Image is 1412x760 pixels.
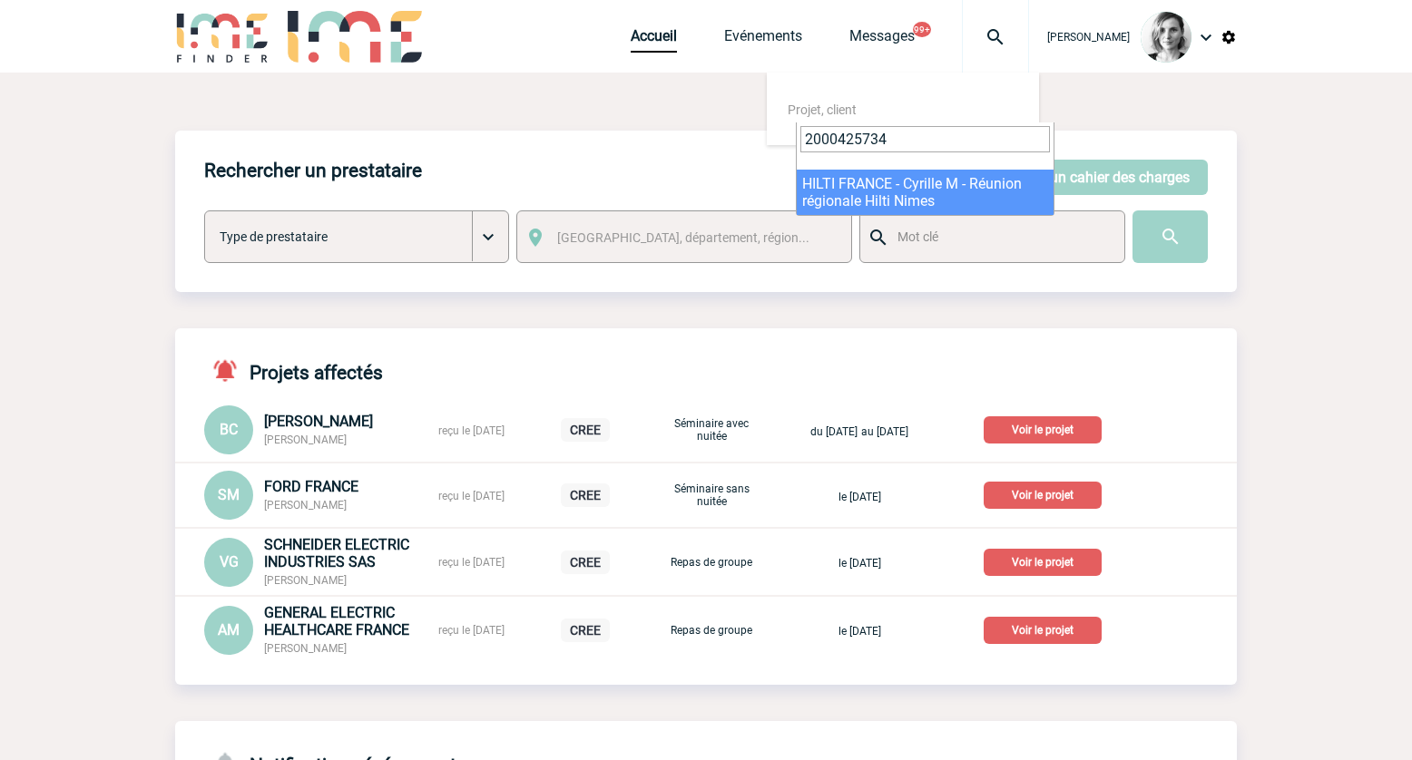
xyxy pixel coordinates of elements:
span: BC [220,421,238,438]
p: Repas de groupe [666,556,757,569]
img: notifications-active-24-px-r.png [211,357,250,384]
span: SM [218,486,240,503]
span: reçu le [DATE] [438,490,505,502]
span: AM [218,621,240,638]
a: Messages [849,27,915,53]
span: [PERSON_NAME] [264,499,347,512]
a: Voir le projet [984,485,1109,502]
button: 99+ [913,22,931,37]
span: [GEOGRAPHIC_DATA], département, région... [557,230,809,245]
input: Submit [1133,210,1208,263]
input: Mot clé [893,225,1108,248]
p: CREE [561,619,610,642]
span: SCHNEIDER ELECTRIC INDUSTRIES SAS [264,536,409,570]
p: Séminaire avec nuitée [666,417,757,443]
span: GENERAL ELECTRIC HEALTHCARE FRANCE [264,604,409,638]
h4: Projets affectés [204,357,383,384]
span: [PERSON_NAME] [264,434,347,446]
h4: Rechercher un prestataire [204,160,422,181]
span: au [DATE] [861,425,908,438]
span: le [DATE] [838,557,881,570]
a: Accueil [631,27,677,53]
p: Voir le projet [984,416,1102,443]
p: CREE [561,418,610,442]
span: [PERSON_NAME] [1047,31,1130,44]
p: Voir le projet [984,549,1102,576]
li: HILTI FRANCE - Cyrille M - Réunion régionale Hilti Nimes [797,170,1054,215]
p: CREE [561,483,610,507]
span: Projet, client [788,102,857,117]
span: FORD FRANCE [264,478,358,495]
p: Voir le projet [984,482,1102,509]
span: le [DATE] [838,625,881,638]
span: reçu le [DATE] [438,424,505,437]
p: Séminaire sans nuitée [666,482,757,508]
span: reçu le [DATE] [438,624,505,637]
span: VG [220,553,239,570]
span: reçu le [DATE] [438,556,505,569]
span: du [DATE] [810,425,858,438]
a: Voir le projet [984,420,1109,437]
span: le [DATE] [838,491,881,503]
span: [PERSON_NAME] [264,574,347,587]
a: Evénements [724,27,802,53]
p: Voir le projet [984,617,1102,644]
span: [PERSON_NAME] [264,413,373,430]
a: Voir le projet [984,620,1109,638]
p: Repas de groupe [666,624,757,637]
p: CREE [561,551,610,574]
img: 103019-1.png [1141,12,1191,63]
span: [PERSON_NAME] [264,642,347,655]
a: Voir le projet [984,552,1109,570]
img: IME-Finder [175,11,270,63]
